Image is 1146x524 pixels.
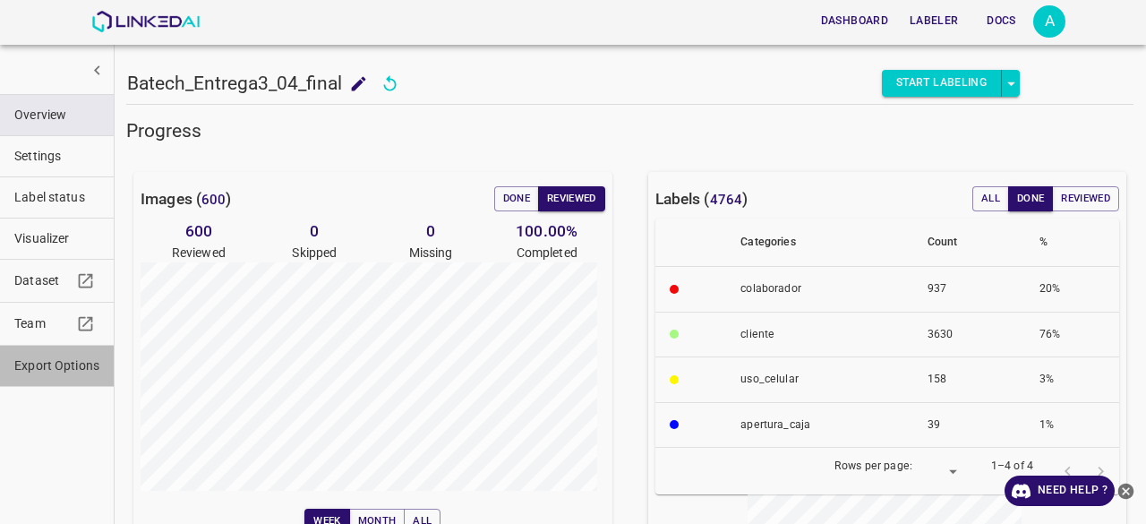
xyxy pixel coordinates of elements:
div: split button [882,70,1020,97]
span: Dataset [14,271,72,290]
h6: 100.00 % [489,219,605,244]
th: 76% [1025,312,1119,357]
h6: 600 [141,219,257,244]
a: Labeler [899,3,969,39]
th: 39 [913,402,1025,448]
th: 158 [913,357,1025,403]
th: 1% [1025,402,1119,448]
h5: Batech_Entrega3_04_final [127,71,342,96]
button: Open settings [1033,5,1065,38]
button: close-help [1115,476,1137,506]
button: Done [494,186,539,211]
h5: Progress [126,118,1133,143]
button: show more [81,54,114,87]
p: Missing [372,244,489,262]
button: Labeler [902,6,965,36]
p: Skipped [257,244,373,262]
th: ​​cliente [726,312,913,357]
div: A [1033,5,1065,38]
h6: Labels ( ) [655,186,748,211]
button: Reviewed [1052,186,1119,211]
span: 600 [201,192,226,208]
button: Dashboard [814,6,895,36]
span: 4764 [710,192,743,208]
button: add to shopping cart [342,67,375,100]
p: Rows per page: [834,459,912,475]
p: Reviewed [141,244,257,262]
button: Done [1008,186,1053,211]
th: 937 [913,267,1025,313]
span: Label status [14,188,99,207]
th: % [1025,219,1119,267]
th: 3% [1025,357,1119,403]
a: Dashboard [810,3,899,39]
p: Completed [489,244,605,262]
span: Export Options [14,356,99,375]
th: 20% [1025,267,1119,313]
p: 1–4 of 4 [991,459,1033,475]
h6: 0 [257,219,373,244]
th: Count [913,219,1025,267]
button: All [972,186,1009,211]
th: colaborador [726,267,913,313]
h6: 0 [372,219,489,244]
th: Categories [726,219,913,267]
th: 3630 [913,312,1025,357]
span: Visualizer [14,229,99,248]
span: Settings [14,147,99,166]
button: select role [1002,70,1020,97]
th: apertura_caja [726,402,913,448]
button: Docs [972,6,1030,36]
button: Reviewed [538,186,605,211]
th: uso_celular [726,357,913,403]
img: LinkedAI [91,11,200,32]
span: Team [14,314,72,333]
div: ​ [919,460,962,484]
button: Start Labeling [882,70,1002,97]
a: Docs [969,3,1033,39]
h6: Images ( ) [141,186,232,211]
span: Overview [14,106,99,125]
a: Need Help ? [1005,476,1115,506]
